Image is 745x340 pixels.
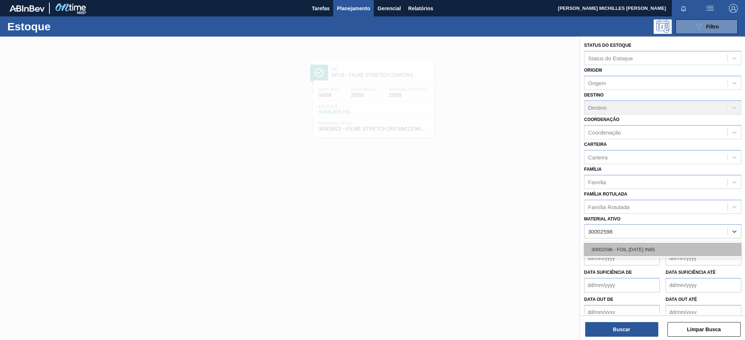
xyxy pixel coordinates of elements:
span: Gerencial [377,4,401,13]
input: dd/mm/yyyy [666,305,741,320]
label: Família Rotulada [584,192,627,197]
label: Origem [584,68,602,73]
input: dd/mm/yyyy [584,251,660,265]
div: Status do Estoque [588,55,633,61]
input: dd/mm/yyyy [584,278,660,292]
span: Planejamento [337,4,370,13]
label: Destino [584,92,603,98]
span: Tarefas [312,4,330,13]
img: userActions [706,4,714,13]
label: Material ativo [584,216,621,222]
label: Data suficiência de [584,270,632,275]
input: dd/mm/yyyy [666,278,741,292]
label: Data out de [584,297,613,302]
label: Data suficiência até [666,270,716,275]
label: Coordenação [584,117,620,122]
img: TNhmsLtSVTkK8tSr43FrP2fwEKptu5GPRR3wAAAABJRU5ErkJggg== [10,5,45,12]
label: Data out até [666,297,697,302]
span: Relatórios [408,4,433,13]
button: Notificações [672,3,695,14]
div: Família [588,179,606,185]
div: Família Rotulada [588,204,629,210]
label: Família [584,167,602,172]
div: Origem [588,80,606,86]
button: Filtro [676,19,738,34]
div: Pogramando: nenhum usuário selecionado [654,19,672,34]
span: Filtro [706,24,719,30]
input: dd/mm/yyyy [666,251,741,265]
label: Carteira [584,142,607,147]
div: 30002598 - FOIL [DATE] IN65 [584,243,741,256]
h1: Estoque [7,22,118,31]
img: Logout [729,4,738,13]
div: Coordenação [588,129,621,136]
input: dd/mm/yyyy [584,305,660,320]
label: Status do Estoque [584,43,631,48]
div: Carteira [588,154,607,160]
